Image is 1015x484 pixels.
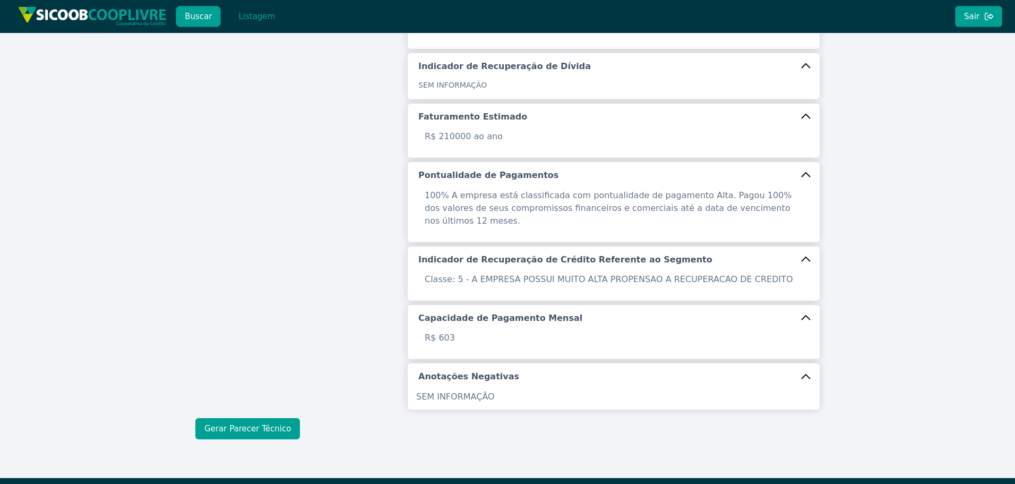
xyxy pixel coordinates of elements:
p: SEM INFORMAÇÃO [416,390,811,403]
h5: Indicador de Recuperação de Crédito Referente ao Segmento [418,254,712,266]
p: Classe: 5 - A EMPRESA POSSUI MUITO ALTA PROPENSAO A RECUPERACAO DE CREDITO [418,273,809,286]
h5: Capacidade de Pagamento Mensal [418,312,582,324]
h5: Anotações Negativas [418,371,519,383]
button: Capacidade de Pagamento Mensal [408,305,820,332]
button: Buscar [176,6,221,27]
p: 100% A empresa está classificada com pontualidade de pagamento Alta. Pagou 100% dos valores de se... [418,189,809,227]
button: Indicador de Recuperação de Crédito Referente ao Segmento [408,247,820,273]
button: Faturamento Estimado [408,104,820,130]
span: SEM INFORMAÇÃO [418,81,487,89]
button: Sair [955,6,1002,27]
h5: Indicador de Recuperação de Dívida [418,61,591,72]
img: img/sicoob_cooplivre.png [18,6,167,26]
p: R$ 210000 ao ano [418,130,809,143]
h5: Faturamento Estimado [418,111,527,123]
h5: Pontualidade de Pagamentos [418,169,558,181]
button: Listagem [229,6,284,27]
button: Indicador de Recuperação de Dívida [408,53,820,80]
button: Anotações Negativas [408,363,820,390]
p: R$ 603 [418,332,809,344]
button: Pontualidade de Pagamentos [408,162,820,189]
button: Gerar Parecer Técnico [195,418,300,439]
